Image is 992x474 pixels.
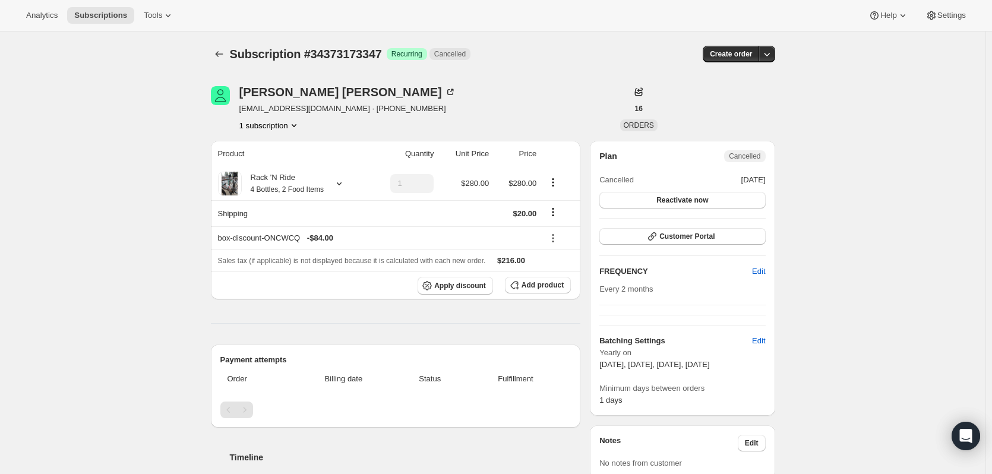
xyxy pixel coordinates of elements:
[599,174,634,186] span: Cancelled
[544,176,563,189] button: Product actions
[400,373,460,385] span: Status
[461,179,489,188] span: $280.00
[599,360,709,369] span: [DATE], [DATE], [DATE], [DATE]
[137,7,181,24] button: Tools
[752,266,765,277] span: Edit
[434,49,466,59] span: Cancelled
[418,277,493,295] button: Apply discount
[599,150,617,162] h2: Plan
[211,86,230,105] span: Brittany Kobrin
[599,459,682,467] span: No notes from customer
[307,232,333,244] span: - $84.00
[67,7,134,24] button: Subscriptions
[544,206,563,219] button: Shipping actions
[599,383,765,394] span: Minimum days between orders
[239,86,456,98] div: [PERSON_NAME] [PERSON_NAME]
[218,232,537,244] div: box-discount-ONCWCQ
[861,7,915,24] button: Help
[624,121,654,129] span: ORDERS
[937,11,966,20] span: Settings
[211,141,369,167] th: Product
[599,396,622,405] span: 1 days
[599,335,752,347] h6: Batching Settings
[880,11,896,20] span: Help
[710,49,752,59] span: Create order
[467,373,564,385] span: Fulfillment
[505,277,571,293] button: Add product
[741,174,766,186] span: [DATE]
[242,172,324,195] div: Rack 'N Ride
[239,119,300,131] button: Product actions
[952,422,980,450] div: Open Intercom Messenger
[391,49,422,59] span: Recurring
[745,438,759,448] span: Edit
[295,373,393,385] span: Billing date
[211,200,369,226] th: Shipping
[74,11,127,20] span: Subscriptions
[599,285,653,293] span: Every 2 months
[522,280,564,290] span: Add product
[918,7,973,24] button: Settings
[144,11,162,20] span: Tools
[19,7,65,24] button: Analytics
[497,256,525,265] span: $216.00
[492,141,540,167] th: Price
[703,46,759,62] button: Create order
[634,104,642,113] span: 16
[508,179,536,188] span: $280.00
[599,435,738,451] h3: Notes
[211,46,228,62] button: Subscriptions
[599,192,765,208] button: Reactivate now
[659,232,715,241] span: Customer Portal
[220,402,571,418] nav: Pagination
[437,141,492,167] th: Unit Price
[220,354,571,366] h2: Payment attempts
[220,366,292,392] th: Order
[513,209,536,218] span: $20.00
[239,103,456,115] span: [EMAIL_ADDRESS][DOMAIN_NAME] · [PHONE_NUMBER]
[230,451,581,463] h2: Timeline
[656,195,708,205] span: Reactivate now
[627,100,649,117] button: 16
[599,228,765,245] button: Customer Portal
[752,335,765,347] span: Edit
[745,262,772,281] button: Edit
[738,435,766,451] button: Edit
[745,331,772,350] button: Edit
[251,185,324,194] small: 4 Bottles, 2 Food Items
[26,11,58,20] span: Analytics
[369,141,437,167] th: Quantity
[434,281,486,290] span: Apply discount
[729,151,760,161] span: Cancelled
[230,48,382,61] span: Subscription #34373173347
[599,347,765,359] span: Yearly on
[599,266,752,277] h2: FREQUENCY
[218,257,486,265] span: Sales tax (if applicable) is not displayed because it is calculated with each new order.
